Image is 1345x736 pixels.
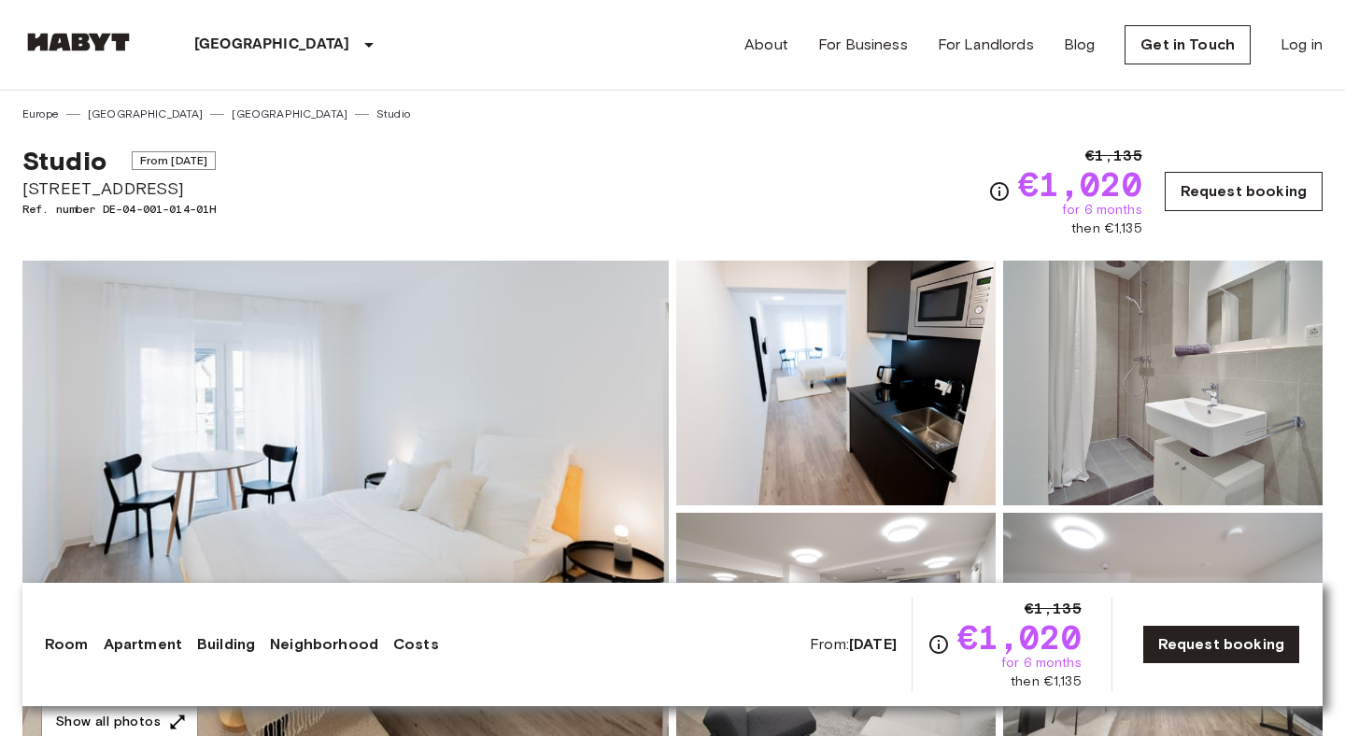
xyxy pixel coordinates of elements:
img: Picture of unit DE-04-001-014-01H [1003,261,1323,505]
span: From [DATE] [132,151,217,170]
svg: Check cost overview for full price breakdown. Please note that discounts apply to new joiners onl... [988,180,1011,203]
svg: Check cost overview for full price breakdown. Please note that discounts apply to new joiners onl... [927,633,950,656]
a: Neighborhood [270,633,378,656]
a: For Business [818,34,908,56]
a: Building [197,633,255,656]
span: Ref. number DE-04-001-014-01H [22,201,216,218]
span: €1,020 [1018,167,1142,201]
span: [STREET_ADDRESS] [22,177,216,201]
a: Request booking [1142,625,1300,664]
a: Europe [22,106,59,122]
a: Apartment [104,633,182,656]
a: Log in [1281,34,1323,56]
span: From: [810,634,897,655]
span: then €1,135 [1071,219,1142,238]
a: [GEOGRAPHIC_DATA] [88,106,204,122]
a: Request booking [1165,172,1323,211]
span: for 6 months [1001,654,1082,672]
span: for 6 months [1062,201,1142,219]
a: Get in Touch [1125,25,1251,64]
a: For Landlords [938,34,1034,56]
a: Blog [1064,34,1096,56]
span: €1,135 [1025,598,1082,620]
span: then €1,135 [1011,672,1082,691]
p: [GEOGRAPHIC_DATA] [194,34,350,56]
img: Picture of unit DE-04-001-014-01H [676,261,996,505]
span: €1,135 [1085,145,1142,167]
a: Costs [393,633,439,656]
a: About [744,34,788,56]
b: [DATE] [849,635,897,653]
a: [GEOGRAPHIC_DATA] [232,106,347,122]
a: Studio [376,106,410,122]
img: Habyt [22,33,134,51]
span: €1,020 [957,620,1082,654]
a: Room [45,633,89,656]
span: Studio [22,145,106,177]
